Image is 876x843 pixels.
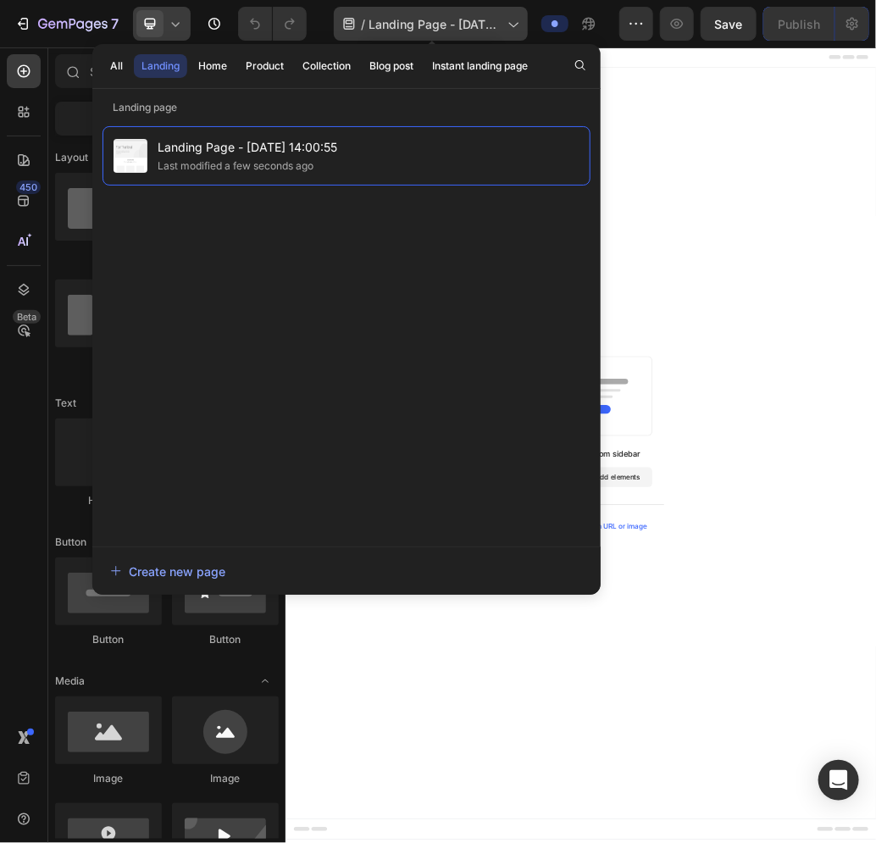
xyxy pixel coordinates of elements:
div: Undo/Redo [238,7,307,41]
button: Publish [763,7,834,41]
div: Beta [13,310,41,324]
div: Collection [302,58,351,74]
button: Add elements [512,724,631,757]
div: Last modified a few seconds ago [158,158,313,175]
div: Heading [55,493,162,508]
span: / [361,15,365,33]
p: Landing page [92,99,601,116]
button: All [103,54,130,78]
div: All [110,58,123,74]
span: Landing Page - [DATE] 14:00:55 [369,15,501,33]
div: Open Intercom Messenger [818,760,859,801]
button: Create new page [109,554,584,588]
div: 450 [16,180,41,194]
button: Landing [134,54,187,78]
button: Collection [295,54,358,78]
div: Create new page [110,563,225,580]
div: Product [246,58,284,74]
button: 7 [7,7,126,41]
button: Home [191,54,235,78]
div: Publish [778,15,820,33]
span: Button [55,535,86,550]
span: Toggle open [252,668,279,695]
div: Button [55,632,162,647]
span: Save [715,17,743,31]
div: Instant landing page [432,58,528,74]
button: Save [701,7,757,41]
span: Landing Page - [DATE] 14:00:55 [158,137,337,158]
button: Product [238,54,291,78]
span: Media [55,674,85,689]
div: Row [55,354,162,369]
button: Add sections [385,724,502,757]
div: Button [172,632,279,647]
span: Layout [55,150,88,165]
div: Row [55,247,162,263]
div: Landing [141,58,180,74]
button: Instant landing page [424,54,535,78]
span: Text [55,396,76,411]
div: Image [172,771,279,786]
div: Image [55,771,162,786]
p: 7 [111,14,119,34]
div: Home [198,58,227,74]
div: Blog post [369,58,413,74]
div: Start with Generating from URL or image [395,818,623,832]
div: Start with Sections from sidebar [406,690,611,710]
button: Blog post [362,54,421,78]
